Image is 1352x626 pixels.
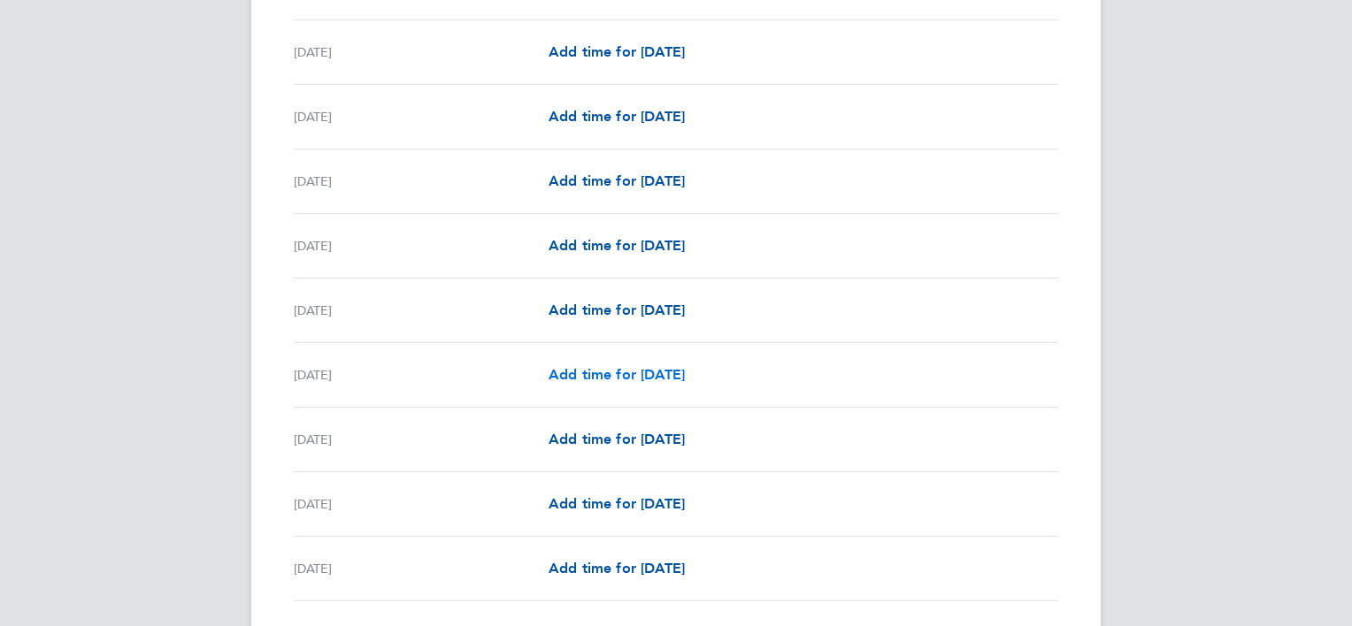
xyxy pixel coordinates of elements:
[294,106,549,127] div: [DATE]
[294,235,549,256] div: [DATE]
[549,493,685,515] a: Add time for [DATE]
[549,302,685,318] span: Add time for [DATE]
[549,429,685,450] a: Add time for [DATE]
[294,42,549,63] div: [DATE]
[549,495,685,512] span: Add time for [DATE]
[549,237,685,254] span: Add time for [DATE]
[549,431,685,447] span: Add time for [DATE]
[294,171,549,192] div: [DATE]
[549,558,685,579] a: Add time for [DATE]
[549,171,685,192] a: Add time for [DATE]
[549,106,685,127] a: Add time for [DATE]
[294,558,549,579] div: [DATE]
[549,364,685,386] a: Add time for [DATE]
[549,43,685,60] span: Add time for [DATE]
[549,560,685,576] span: Add time for [DATE]
[294,429,549,450] div: [DATE]
[549,366,685,383] span: Add time for [DATE]
[294,364,549,386] div: [DATE]
[549,300,685,321] a: Add time for [DATE]
[549,42,685,63] a: Add time for [DATE]
[294,300,549,321] div: [DATE]
[549,235,685,256] a: Add time for [DATE]
[549,108,685,125] span: Add time for [DATE]
[549,172,685,189] span: Add time for [DATE]
[294,493,549,515] div: [DATE]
